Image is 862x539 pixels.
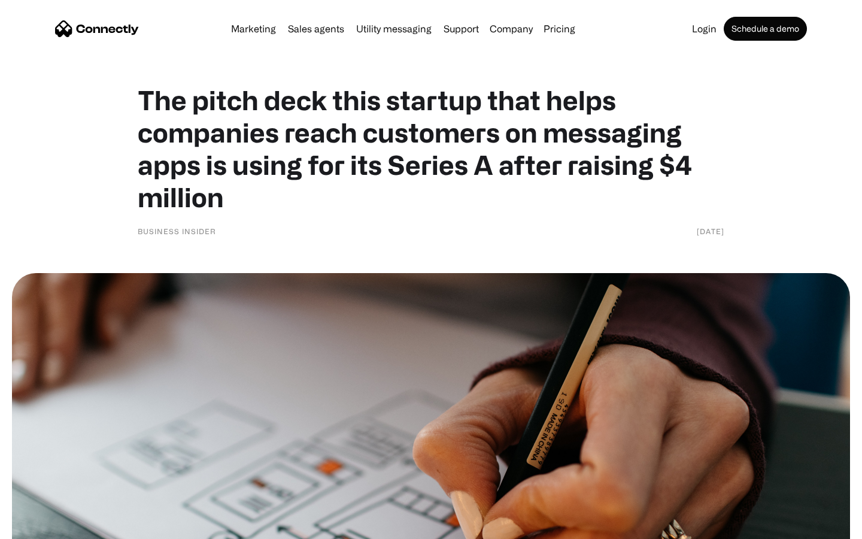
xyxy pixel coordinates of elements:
[24,518,72,535] ul: Language list
[490,20,533,37] div: Company
[351,24,436,34] a: Utility messaging
[12,518,72,535] aside: Language selected: English
[138,84,724,213] h1: The pitch deck this startup that helps companies reach customers on messaging apps is using for i...
[283,24,349,34] a: Sales agents
[439,24,484,34] a: Support
[724,17,807,41] a: Schedule a demo
[539,24,580,34] a: Pricing
[138,225,216,237] div: Business Insider
[697,225,724,237] div: [DATE]
[687,24,721,34] a: Login
[226,24,281,34] a: Marketing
